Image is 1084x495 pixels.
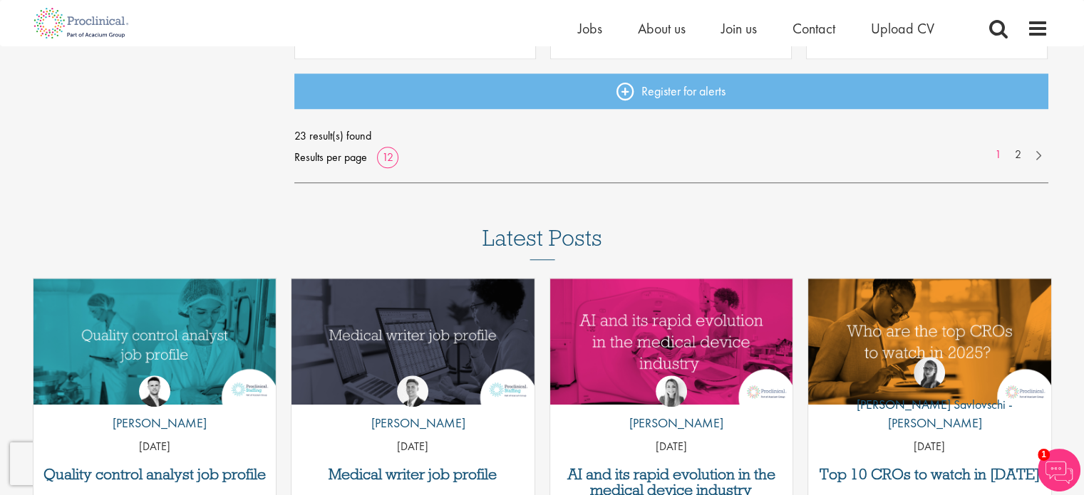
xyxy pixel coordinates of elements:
[291,439,535,455] p: [DATE]
[33,278,277,405] a: Link to a post
[808,357,1051,439] a: Theodora Savlovschi - Wicks [PERSON_NAME] Savlovschi - [PERSON_NAME]
[808,439,1051,455] p: [DATE]
[1038,449,1080,491] img: Chatbot
[361,375,465,439] a: George Watson [PERSON_NAME]
[721,19,757,38] a: Join us
[914,357,945,388] img: Theodora Savlovschi - Wicks
[808,278,1051,405] img: Top 10 CROs 2025 | Proclinical
[619,414,723,432] p: [PERSON_NAME]
[102,414,207,432] p: [PERSON_NAME]
[41,467,269,482] a: Quality control analyst job profile
[294,125,1048,147] span: 23 result(s) found
[1008,147,1028,163] a: 2
[10,442,192,485] iframe: reCAPTCHA
[361,414,465,432] p: [PERSON_NAME]
[377,150,398,165] a: 12
[482,226,602,260] h3: Latest Posts
[1038,449,1050,461] span: 1
[299,467,527,482] a: Medical writer job profile
[139,375,170,407] img: Joshua Godden
[808,395,1051,432] p: [PERSON_NAME] Savlovschi - [PERSON_NAME]
[33,278,277,405] img: quality control analyst job profile
[294,73,1048,109] a: Register for alerts
[619,375,723,439] a: Hannah Burke [PERSON_NAME]
[871,19,934,38] a: Upload CV
[294,147,367,168] span: Results per page
[638,19,686,38] a: About us
[291,278,535,405] img: Medical writer job profile
[291,278,535,405] a: Link to a post
[578,19,602,38] a: Jobs
[793,19,835,38] a: Contact
[397,375,428,407] img: George Watson
[656,375,687,407] img: Hannah Burke
[33,439,277,455] p: [DATE]
[808,278,1051,405] a: Link to a post
[550,278,793,405] a: Link to a post
[550,439,793,455] p: [DATE]
[102,375,207,439] a: Joshua Godden [PERSON_NAME]
[988,147,1008,163] a: 1
[550,278,793,405] img: AI and Its Impact on the Medical Device Industry | Proclinical
[815,467,1044,482] a: Top 10 CROs to watch in [DATE]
